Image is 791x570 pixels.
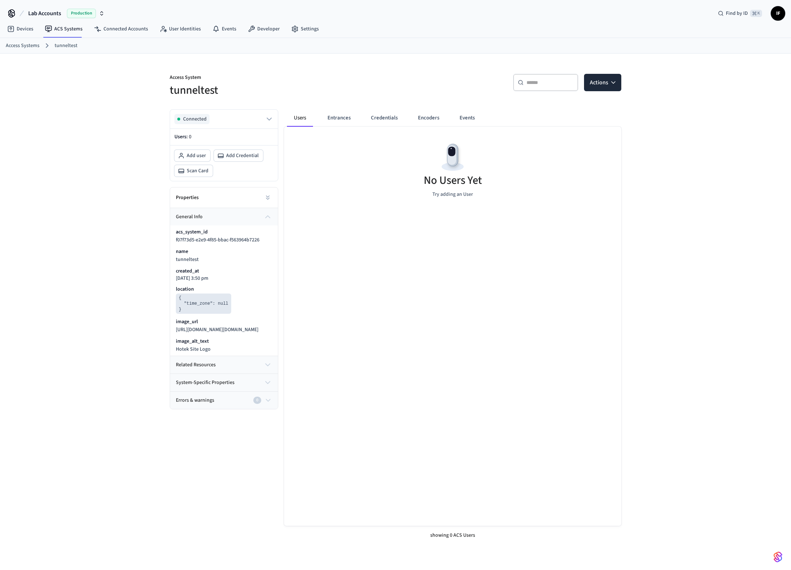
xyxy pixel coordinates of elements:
a: Connected Accounts [88,22,154,35]
button: system-specific properties [170,374,278,391]
button: Scan Card [174,165,213,177]
div: general info [170,225,278,356]
img: Devices Empty State [436,141,469,174]
p: created_at [176,267,199,275]
span: general info [176,213,203,221]
div: 0 [253,397,261,404]
p: Access System [170,74,391,83]
h5: No Users Yet [424,173,482,188]
button: Encoders [412,109,445,127]
h2: Properties [176,194,199,201]
a: Settings [285,22,325,35]
span: Lab Accounts [28,9,61,18]
span: IF [771,7,784,20]
p: location [176,286,194,293]
p: image_url [176,318,198,325]
p: Users: [174,133,274,141]
span: f07f73d5-e2e9-4f85-bbac-f563964b7226 [176,236,259,244]
span: Connected [183,115,207,123]
span: [URL][DOMAIN_NAME][DOMAIN_NAME] [176,326,258,333]
h5: tunneltest [170,83,391,98]
p: [DATE] 3:50 pm [176,275,208,281]
span: ⌘ K [750,10,762,17]
button: Errors & warnings0 [170,392,278,409]
button: related resources [170,356,278,373]
button: Actions [584,74,621,91]
span: tunneltest [176,256,199,263]
img: SeamLogoGradient.69752ec5.svg [774,551,782,563]
button: Events [454,109,481,127]
p: acs_system_id [176,228,208,236]
div: Find by ID⌘ K [712,7,768,20]
a: Devices [1,22,39,35]
pre: { "time_zone": null } [176,294,231,314]
button: general info [170,208,278,225]
button: Users [287,109,313,127]
a: Access Systems [6,42,39,50]
button: Entrances [322,109,356,127]
span: Production [67,9,96,18]
span: Add Credential [226,152,259,159]
div: showing 0 ACS Users [284,526,621,545]
span: system-specific properties [176,379,234,387]
button: Connected [174,114,274,124]
button: Add user [174,150,210,161]
button: Add Credential [214,150,263,161]
span: Scan Card [187,167,208,174]
p: image_alt_text [176,338,209,345]
span: Find by ID [726,10,748,17]
span: related resources [176,361,216,369]
span: Add user [187,152,206,159]
p: name [176,248,188,255]
a: Developer [242,22,285,35]
button: IF [771,6,785,21]
span: Errors & warnings [176,397,214,404]
span: 0 [189,133,191,140]
a: ACS Systems [39,22,88,35]
button: Credentials [365,109,403,127]
a: Events [207,22,242,35]
p: Try adding an User [432,191,473,198]
span: Hotek Site Logo [176,346,211,353]
a: User Identities [154,22,207,35]
a: tunneltest [55,42,77,50]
